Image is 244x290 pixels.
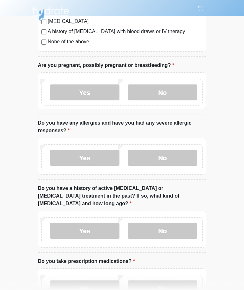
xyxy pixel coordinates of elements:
[48,28,203,35] label: A history of [MEDICAL_DATA] with blood draws or IV therapy
[48,38,203,46] label: None of the above
[41,29,46,34] input: A history of [MEDICAL_DATA] with blood draws or IV therapy
[31,5,70,21] img: Hydrate IV Bar - Arcadia Logo
[50,223,119,239] label: Yes
[38,257,135,265] label: Do you take prescription medications?
[41,40,46,45] input: None of the above
[128,150,197,166] label: No
[38,185,206,207] label: Do you have a history of active [MEDICAL_DATA] or [MEDICAL_DATA] treatment in the past? If so, wh...
[50,84,119,100] label: Yes
[38,119,206,134] label: Do you have any allergies and have you had any severe allergic responses?
[128,223,197,239] label: No
[128,84,197,100] label: No
[38,62,174,69] label: Are you pregnant, possibly pregnant or breastfeeding?
[50,150,119,166] label: Yes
